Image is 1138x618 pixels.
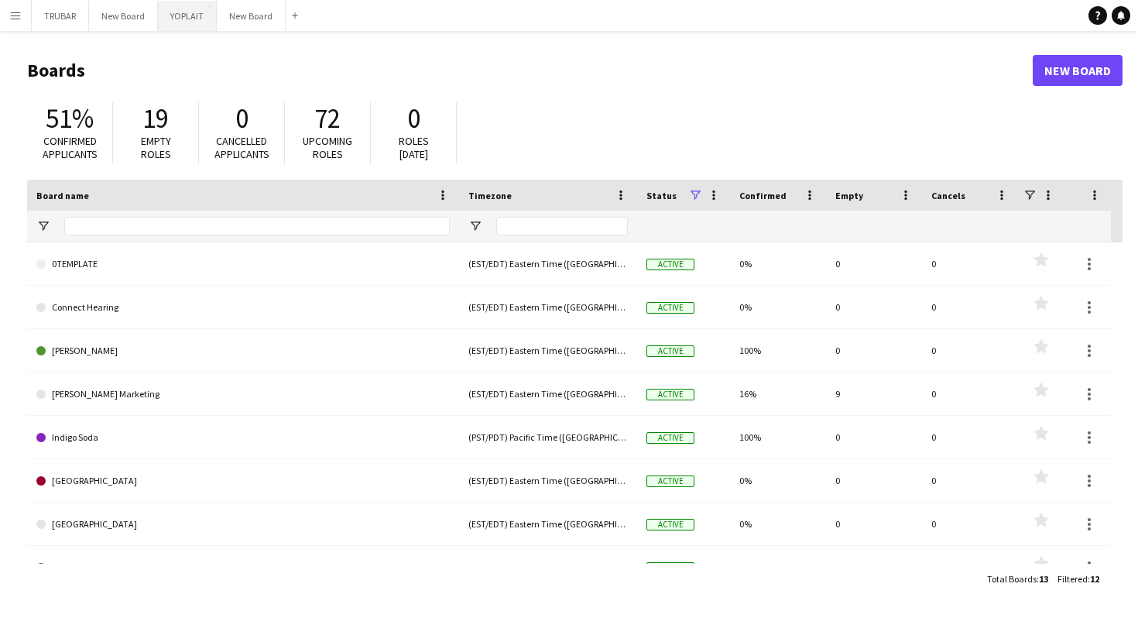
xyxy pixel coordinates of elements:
div: 100% [730,416,826,458]
div: 0 [922,503,1018,545]
div: (EST/EDT) Eastern Time ([GEOGRAPHIC_DATA] & [GEOGRAPHIC_DATA]) [459,286,637,328]
a: [PERSON_NAME] Marketing [36,373,450,416]
div: 0 [826,459,922,502]
button: Open Filter Menu [468,219,482,233]
div: (EST/EDT) Eastern Time ([GEOGRAPHIC_DATA] & [GEOGRAPHIC_DATA]) [459,329,637,372]
input: Timezone Filter Input [496,217,628,235]
span: Confirmed [739,190,787,201]
span: Active [646,519,694,530]
span: Cancelled applicants [214,134,269,161]
a: Indigo Soda [36,416,450,459]
span: Active [646,302,694,314]
span: Cancels [931,190,965,201]
span: Board name [36,190,89,201]
span: Active [646,432,694,444]
span: Empty roles [141,134,171,161]
div: 0 [826,242,922,285]
span: Active [646,476,694,487]
span: 72 [314,101,341,136]
span: Active [646,389,694,400]
button: Open Filter Menu [36,219,50,233]
a: [GEOGRAPHIC_DATA] [36,459,450,503]
div: 0% [730,286,826,328]
a: New Board [1033,55,1123,86]
span: Status [646,190,677,201]
div: : [987,564,1048,594]
div: 0% [730,546,826,589]
div: (EST/EDT) Eastern Time ([GEOGRAPHIC_DATA] & [GEOGRAPHIC_DATA]) [459,546,637,589]
button: YOPLAIT [158,1,217,31]
div: 0 [922,546,1018,589]
div: 0% [730,459,826,502]
a: Manger Coop [36,546,450,589]
div: 0% [730,503,826,545]
span: Active [646,345,694,357]
div: (EST/EDT) Eastern Time ([GEOGRAPHIC_DATA] & [GEOGRAPHIC_DATA]) [459,242,637,285]
a: Connect Hearing [36,286,450,329]
div: (EST/EDT) Eastern Time ([GEOGRAPHIC_DATA] & [GEOGRAPHIC_DATA]) [459,459,637,502]
a: 0TEMPLATE [36,242,450,286]
div: : [1057,564,1099,594]
div: 0 [922,242,1018,285]
span: 51% [46,101,94,136]
h1: Boards [27,59,1033,82]
span: 19 [142,101,169,136]
div: 9 [826,373,922,415]
div: 0 [826,416,922,458]
a: [GEOGRAPHIC_DATA] [36,503,450,546]
div: 0 [826,546,922,589]
span: Total Boards [987,573,1037,585]
div: 16% [730,373,826,415]
button: TRUBAR [32,1,89,31]
span: Timezone [468,190,512,201]
span: 0 [407,101,420,136]
div: (EST/EDT) Eastern Time ([GEOGRAPHIC_DATA] & [GEOGRAPHIC_DATA]) [459,503,637,545]
span: Upcoming roles [303,134,352,161]
div: (EST/EDT) Eastern Time ([GEOGRAPHIC_DATA] & [GEOGRAPHIC_DATA]) [459,373,637,415]
div: 0 [922,459,1018,502]
div: 0 [922,373,1018,415]
div: 0 [826,286,922,328]
button: New Board [89,1,158,31]
span: 12 [1090,573,1099,585]
button: New Board [217,1,286,31]
span: Active [646,259,694,270]
span: Roles [DATE] [399,134,429,161]
div: 0% [730,242,826,285]
div: 0 [826,329,922,372]
div: 100% [730,329,826,372]
span: 13 [1039,573,1048,585]
span: Empty [835,190,863,201]
span: Filtered [1057,573,1088,585]
input: Board name Filter Input [64,217,450,235]
span: Confirmed applicants [43,134,98,161]
div: 0 [922,416,1018,458]
div: (PST/PDT) Pacific Time ([GEOGRAPHIC_DATA] & [GEOGRAPHIC_DATA]) [459,416,637,458]
span: Active [646,562,694,574]
div: 0 [922,329,1018,372]
a: [PERSON_NAME] [36,329,450,373]
div: 0 [922,286,1018,328]
span: 0 [235,101,249,136]
div: 0 [826,503,922,545]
